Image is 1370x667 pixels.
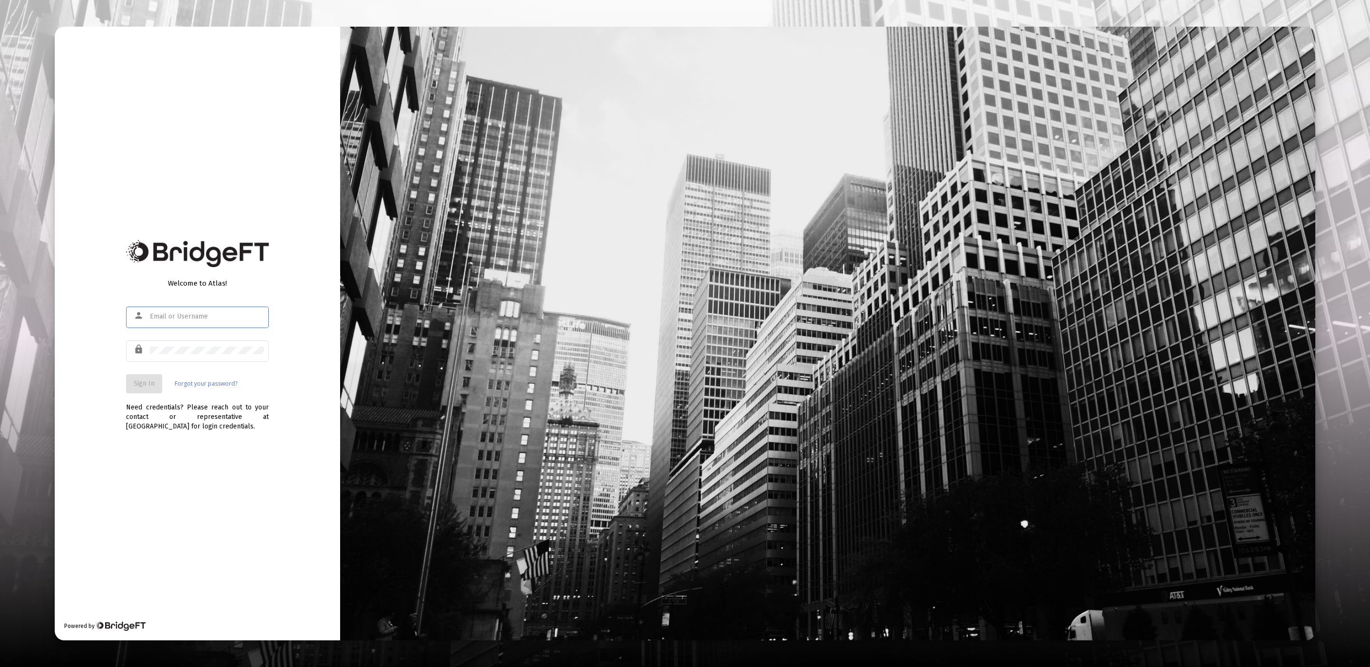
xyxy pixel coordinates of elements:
span: Sign In [134,379,155,388]
mat-icon: lock [134,344,145,355]
input: Email or Username [150,313,264,320]
div: Need credentials? Please reach out to your contact or representative at [GEOGRAPHIC_DATA] for log... [126,393,269,431]
div: Powered by [64,621,146,631]
button: Sign In [126,374,162,393]
img: Bridge Financial Technology Logo [126,240,269,267]
img: Bridge Financial Technology Logo [96,621,146,631]
a: Forgot your password? [175,379,237,388]
mat-icon: person [134,310,145,321]
div: Welcome to Atlas! [126,279,269,288]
